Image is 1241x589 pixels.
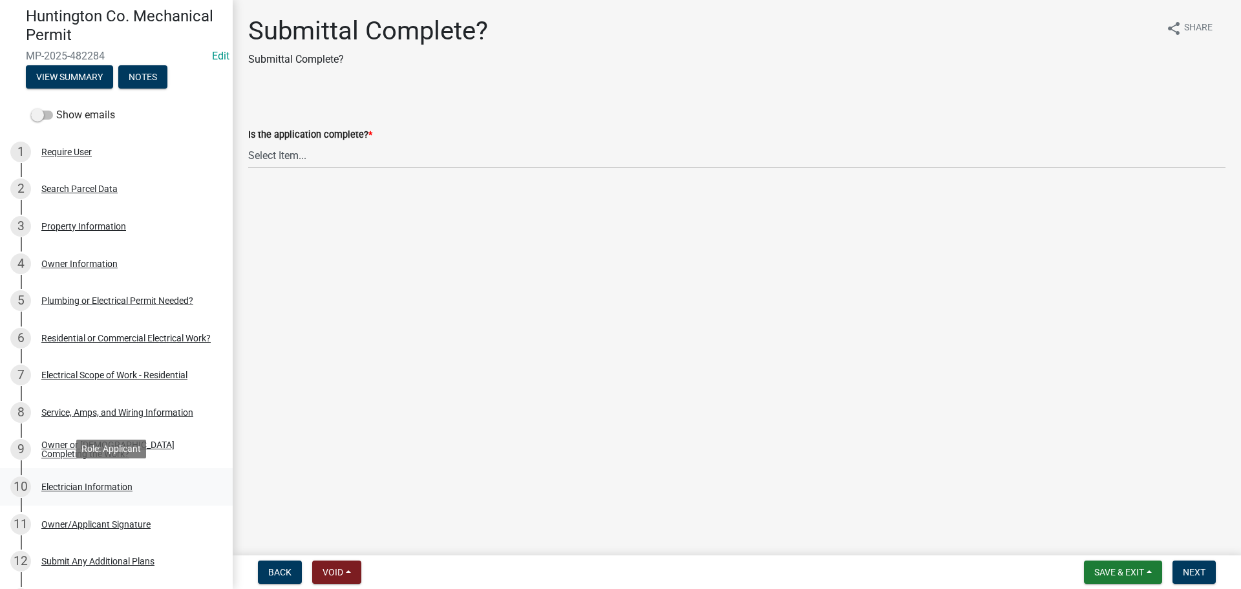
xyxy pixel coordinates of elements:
div: 8 [10,402,31,423]
div: Electrical Scope of Work - Residential [41,370,187,380]
button: Save & Exit [1084,561,1162,584]
button: Back [258,561,302,584]
button: Void [312,561,361,584]
span: Next [1183,567,1205,577]
wm-modal-confirm: Edit Application Number [212,50,229,62]
div: 3 [10,216,31,237]
button: shareShare [1156,16,1223,41]
span: Share [1184,21,1213,36]
wm-modal-confirm: Notes [118,72,167,83]
div: Plumbing or Electrical Permit Needed? [41,296,193,305]
div: 5 [10,290,31,311]
span: MP-2025-482284 [26,50,207,62]
button: View Summary [26,65,113,89]
div: Owner/Applicant Signature [41,520,151,529]
i: share [1166,21,1182,36]
div: Role: Applicant [76,440,146,458]
button: Notes [118,65,167,89]
div: 9 [10,439,31,460]
h1: Submittal Complete? [248,16,488,47]
h4: Huntington Co. Mechanical Permit [26,7,222,45]
div: Residential or Commercial Electrical Work? [41,334,211,343]
label: Show emails [31,107,115,123]
div: 6 [10,328,31,348]
div: Property Information [41,222,126,231]
wm-modal-confirm: Summary [26,72,113,83]
a: Edit [212,50,229,62]
span: Void [323,567,343,577]
div: Require User [41,147,92,156]
button: Next [1172,561,1216,584]
div: 12 [10,551,31,572]
div: 11 [10,514,31,535]
div: Owner Information [41,259,118,268]
div: Owner or [DEMOGRAPHIC_DATA] Completing the Work? [41,440,212,458]
label: Is the application complete? [248,131,372,140]
div: Search Parcel Data [41,184,118,193]
div: 2 [10,178,31,199]
div: Electrician Information [41,482,133,491]
div: Service, Amps, and Wiring Information [41,408,193,417]
p: Submittal Complete? [248,52,488,67]
span: Back [268,567,292,577]
div: 1 [10,142,31,162]
div: 10 [10,477,31,497]
span: Save & Exit [1094,567,1144,577]
div: Submit Any Additional Plans [41,557,154,566]
div: 4 [10,253,31,274]
div: 7 [10,365,31,385]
